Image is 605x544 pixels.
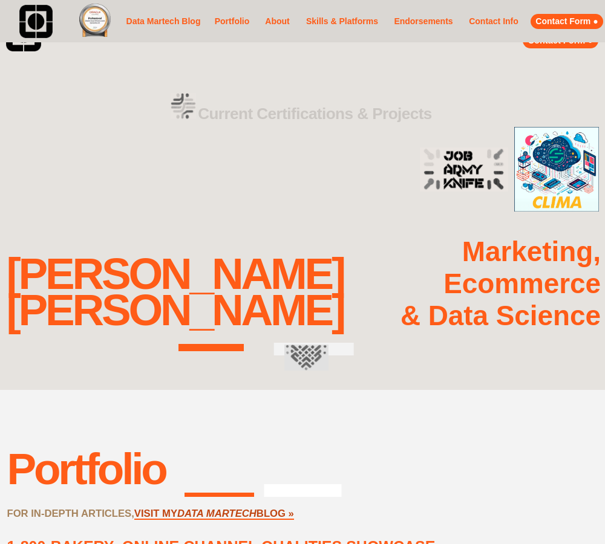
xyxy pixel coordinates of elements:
[177,508,257,520] a: DATA MARTECH
[443,268,601,299] strong: Ecommerce
[462,236,601,267] strong: Marketing,
[124,4,203,39] a: Data Martech Blog
[198,105,432,123] strong: Current Certifications & Projects
[257,508,294,520] a: BLOG »
[531,14,603,29] a: Contact Form ●
[134,508,177,520] a: VISIT MY
[7,444,165,494] div: Portfolio
[302,8,382,35] a: Skills & Platforms
[7,508,134,519] strong: FOR IN-DEPTH ARTICLES,
[212,8,252,35] a: Portfolio
[261,14,293,29] a: About
[6,256,344,329] div: [PERSON_NAME] [PERSON_NAME]
[544,486,605,544] iframe: Chat Widget
[391,14,456,29] a: Endorsements
[465,14,522,29] a: Contact Info
[401,300,601,331] strong: & Data Science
